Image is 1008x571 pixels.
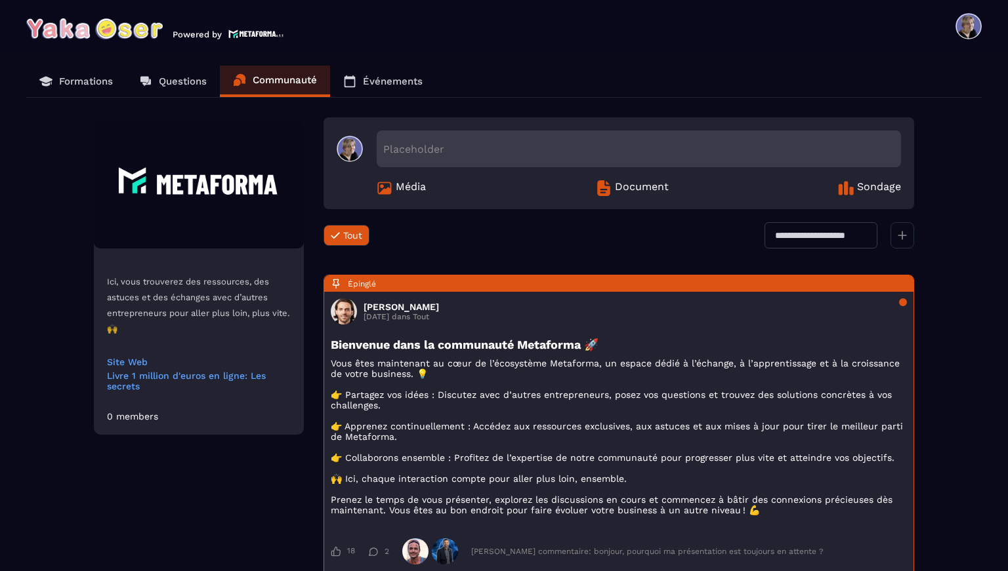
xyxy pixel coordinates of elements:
p: Ici, vous trouverez des ressources, des astuces et des échanges avec d’autres entrepreneurs pour ... [107,274,291,337]
span: 2 [385,547,389,556]
span: Sondage [857,180,901,196]
p: Formations [59,75,113,87]
span: 18 [347,546,355,557]
a: Formations [26,66,126,97]
a: Événements [330,66,436,97]
img: logo [228,28,283,39]
a: Site Web [107,357,291,367]
div: 0 members [107,411,158,422]
p: Communauté [253,74,317,86]
a: Livre 1 million d'euros en ligne: Les secrets [107,370,291,391]
p: Powered by [173,30,222,39]
h3: Bienvenue dans la communauté Metaforma 🚀 [331,338,907,351]
a: Questions [126,66,220,97]
img: logo-branding [26,18,163,39]
span: Document [615,180,669,196]
div: Placeholder [377,130,901,167]
p: Vous êtes maintenant au cœur de l’écosystème Metaforma, un espace dédié à l’échange, à l’apprenti... [331,358,907,515]
p: Questions [159,75,207,87]
h3: [PERSON_NAME] [364,302,439,312]
a: Communauté [220,66,330,97]
p: Événements [363,75,423,87]
div: [PERSON_NAME] commentaire: bonjour, pourquoi ma présentation est toujours en attente ? [471,547,824,556]
p: [DATE] dans Tout [364,312,439,321]
span: Média [396,180,426,196]
img: Community background [94,117,304,248]
span: Tout [343,230,362,241]
span: Épinglé [348,279,376,288]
